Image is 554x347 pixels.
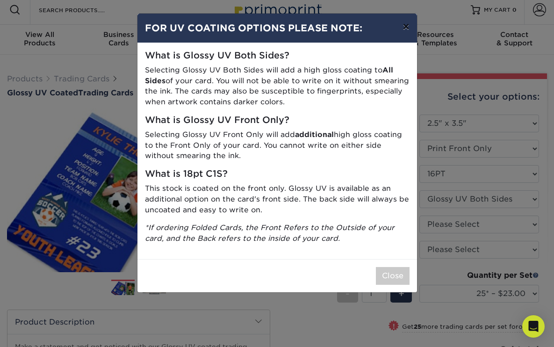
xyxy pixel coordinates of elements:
h5: What is 18pt C1S? [145,169,410,180]
p: Selecting Glossy UV Both Sides will add a high gloss coating to of your card. You will not be abl... [145,65,410,108]
button: Close [376,267,410,285]
strong: additional [295,130,334,139]
p: This stock is coated on the front only. Glossy UV is available as an additional option on the car... [145,183,410,215]
h5: What is Glossy UV Both Sides? [145,51,410,61]
div: Open Intercom Messenger [522,315,545,338]
p: Selecting Glossy UV Front Only will add high gloss coating to the Front Only of your card. You ca... [145,130,410,161]
i: *If ordering Folded Cards, the Front Refers to the Outside of your card, and the Back refers to t... [145,223,395,243]
h5: What is Glossy UV Front Only? [145,115,410,126]
h4: FOR UV COATING OPTIONS PLEASE NOTE: [145,21,410,35]
button: × [395,14,417,40]
strong: All Sides [145,65,393,85]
